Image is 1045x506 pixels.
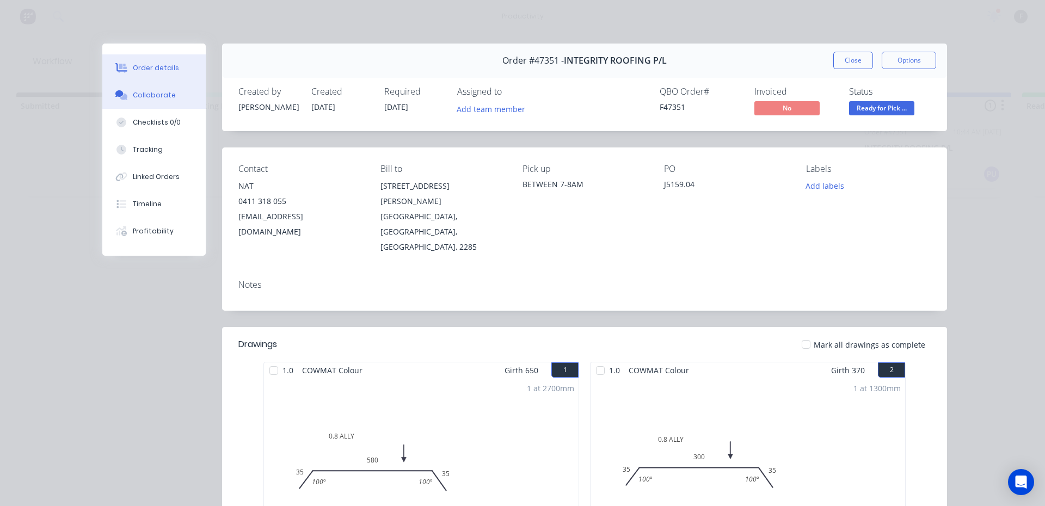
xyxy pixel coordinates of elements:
[384,87,444,97] div: Required
[664,164,789,174] div: PO
[522,164,647,174] div: Pick up
[660,87,741,97] div: QBO Order #
[102,109,206,136] button: Checklists 0/0
[605,362,624,378] span: 1.0
[311,102,335,112] span: [DATE]
[238,87,298,97] div: Created by
[664,178,789,194] div: J5159.04
[238,338,277,351] div: Drawings
[102,190,206,218] button: Timeline
[882,52,936,69] button: Options
[754,101,820,115] span: No
[849,101,914,118] button: Ready for Pick ...
[380,178,505,209] div: [STREET_ADDRESS][PERSON_NAME]
[380,178,505,255] div: [STREET_ADDRESS][PERSON_NAME][GEOGRAPHIC_DATA], [GEOGRAPHIC_DATA], [GEOGRAPHIC_DATA], 2285
[754,87,836,97] div: Invoiced
[133,226,174,236] div: Profitability
[102,163,206,190] button: Linked Orders
[238,178,363,239] div: NAT0411 318 055[EMAIL_ADDRESS][DOMAIN_NAME]
[522,178,647,190] div: BETWEEN 7-8AM
[451,101,531,116] button: Add team member
[278,362,298,378] span: 1.0
[298,362,367,378] span: COWMAT Colour
[551,362,579,378] button: 1
[1008,469,1034,495] div: Open Intercom Messenger
[384,102,408,112] span: [DATE]
[853,382,901,394] div: 1 at 1300mm
[133,145,163,155] div: Tracking
[564,55,667,66] span: INTEGRITY ROOFING P/L
[238,194,363,209] div: 0411 318 055
[238,178,363,194] div: NAT
[380,164,505,174] div: Bill to
[238,101,298,113] div: [PERSON_NAME]
[102,82,206,109] button: Collaborate
[502,55,564,66] span: Order #47351 -
[102,218,206,245] button: Profitability
[457,101,531,116] button: Add team member
[833,52,873,69] button: Close
[660,101,741,113] div: F47351
[800,178,850,193] button: Add labels
[527,382,574,394] div: 1 at 2700mm
[814,339,925,350] span: Mark all drawings as complete
[831,362,865,378] span: Girth 370
[133,199,162,209] div: Timeline
[849,87,931,97] div: Status
[624,362,693,378] span: COWMAT Colour
[457,87,566,97] div: Assigned to
[878,362,905,378] button: 2
[849,101,914,115] span: Ready for Pick ...
[505,362,538,378] span: Girth 650
[238,280,931,290] div: Notes
[102,136,206,163] button: Tracking
[102,54,206,82] button: Order details
[133,172,180,182] div: Linked Orders
[238,209,363,239] div: [EMAIL_ADDRESS][DOMAIN_NAME]
[806,164,931,174] div: Labels
[133,90,176,100] div: Collaborate
[238,164,363,174] div: Contact
[133,118,181,127] div: Checklists 0/0
[311,87,371,97] div: Created
[133,63,179,73] div: Order details
[380,209,505,255] div: [GEOGRAPHIC_DATA], [GEOGRAPHIC_DATA], [GEOGRAPHIC_DATA], 2285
